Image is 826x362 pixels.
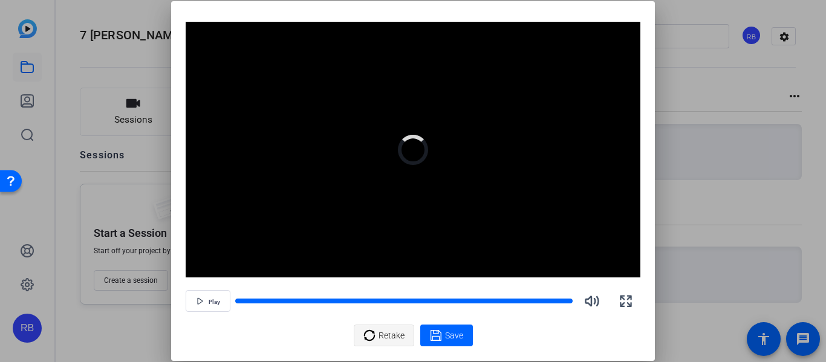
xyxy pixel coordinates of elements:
button: Mute [577,286,606,315]
button: Save [420,325,473,346]
button: Retake [354,325,414,346]
span: Save [445,329,463,342]
span: Play [209,299,220,306]
div: Video Player [186,22,640,277]
span: Retake [379,324,405,347]
button: Fullscreen [611,286,640,315]
button: Play [186,290,230,312]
